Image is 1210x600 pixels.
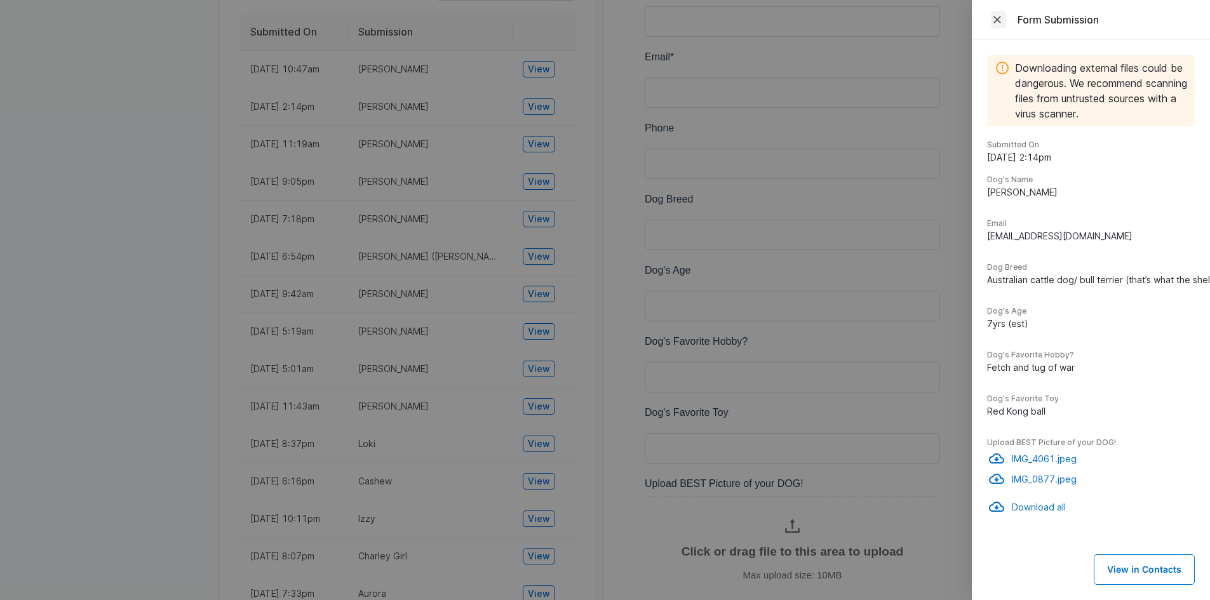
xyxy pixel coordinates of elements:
[987,404,1195,418] dd: Red Kong ball
[1012,472,1195,486] p: IMG_0877.jpeg
[987,273,1195,286] dd: Australian cattle dog/ bull terrier (that’s what the shelter said)
[1012,500,1195,514] p: Download all
[987,139,1195,150] dt: Submitted On
[987,150,1195,164] dd: [DATE] 2:14pm
[991,11,1006,29] span: Close
[987,218,1195,229] dt: Email
[987,229,1195,243] dd: [EMAIL_ADDRESS][DOMAIN_NAME]
[987,469,1195,489] a: DownloadIMG_0877.jpeg
[987,185,1195,199] dd: [PERSON_NAME]
[987,497,1195,517] a: DownloadDownload all
[1015,60,1187,121] p: Downloading external files could be dangerous. We recommend scanning files from untrusted sources...
[1018,13,1195,27] div: Form Submission
[987,448,1195,469] a: DownloadIMG_4061.jpeg
[987,469,1012,489] button: Download
[987,174,1195,185] dt: Dog's Name
[1012,452,1195,465] p: IMG_4061.jpeg
[987,349,1195,361] dt: Dog's Favorite Hobby?
[987,448,1012,469] button: Download
[987,497,1012,517] button: Download
[987,10,1010,29] button: Close
[987,393,1195,404] dt: Dog's Favorite Toy
[987,361,1195,374] dd: Fetch and tug of war
[987,437,1195,448] dt: Upload BEST Picture of your DOG!
[1094,554,1195,585] button: View in Contacts
[987,305,1195,317] dt: Dog's Age
[987,262,1195,273] dt: Dog Breed
[987,317,1195,330] dd: 7yrs (est)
